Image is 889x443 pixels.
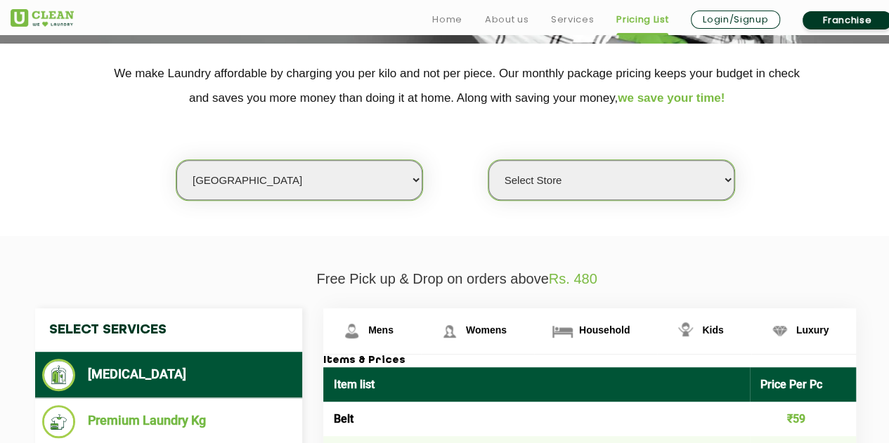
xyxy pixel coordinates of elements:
h3: Items & Prices [323,355,856,367]
img: Household [550,319,575,343]
a: Home [432,11,462,28]
span: Mens [368,324,394,336]
th: Price Per Pc [750,367,857,402]
img: Kids [673,319,698,343]
td: Belt [323,402,750,436]
a: Pricing List [616,11,668,28]
span: we save your time! [618,91,725,105]
img: Womens [437,319,462,343]
a: Services [551,11,594,28]
td: ₹59 [750,402,857,436]
img: Luxury [767,319,792,343]
img: Dry Cleaning [42,359,75,391]
img: UClean Laundry and Dry Cleaning [11,9,74,27]
h4: Select Services [35,308,302,352]
span: Rs. 480 [549,271,597,286]
a: Login/Signup [691,11,780,29]
th: Item list [323,367,750,402]
img: Mens [339,319,364,343]
span: Luxury [796,324,829,336]
span: Womens [466,324,507,336]
a: About us [485,11,528,28]
li: Premium Laundry Kg [42,405,295,438]
span: Kids [702,324,723,336]
img: Premium Laundry Kg [42,405,75,438]
span: Household [579,324,630,336]
li: [MEDICAL_DATA] [42,359,295,391]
